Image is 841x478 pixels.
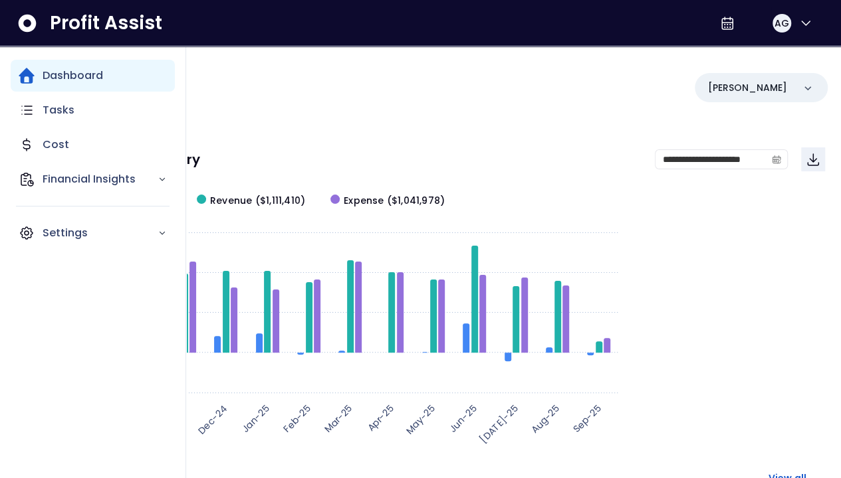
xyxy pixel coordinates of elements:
text: Dec-24 [195,402,230,437]
text: Jun-25 [446,402,479,435]
text: May-25 [403,402,437,436]
span: Profit Assist [50,11,162,35]
span: AG [775,17,789,30]
text: Jan-25 [239,402,272,435]
text: [DATE]-25 [477,402,521,445]
svg: calendar [772,155,781,164]
button: Download [801,147,825,171]
text: Mar-25 [321,402,354,435]
text: Feb-25 [281,402,314,435]
text: Aug-25 [528,402,562,436]
p: Tasks [43,102,74,118]
span: Expense ($1,041,978) [344,194,445,208]
p: Settings [43,225,158,241]
p: [PERSON_NAME] [708,81,787,95]
text: Apr-25 [364,402,396,434]
text: Sep-25 [570,402,603,435]
p: Financial Insights [43,171,158,187]
p: Cost [43,137,69,153]
p: Dashboard [43,68,103,84]
span: Revenue ($1,111,410) [210,194,305,208]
